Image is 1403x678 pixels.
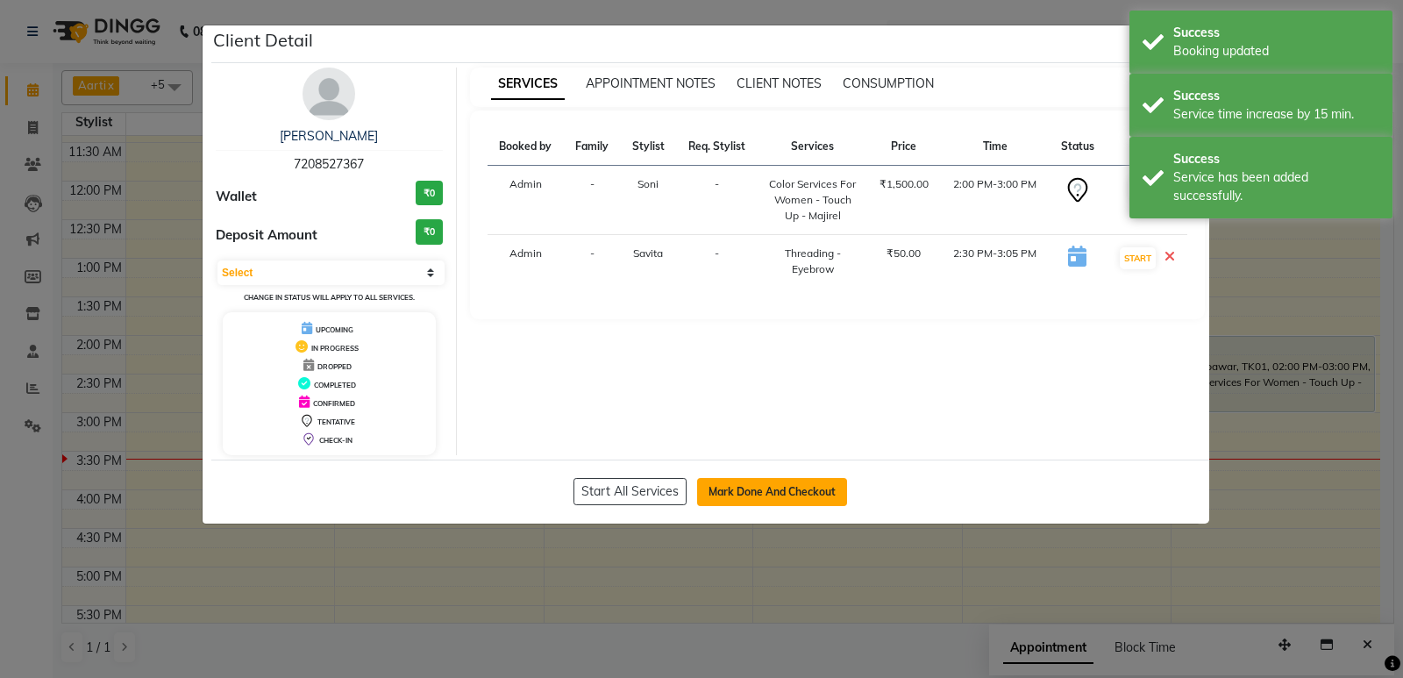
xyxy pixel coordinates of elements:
td: - [676,235,758,289]
span: 7208527367 [294,156,364,172]
span: Savita [633,246,663,260]
div: Threading - Eyebrow [768,246,857,277]
span: SERVICES [491,68,565,100]
h3: ₹0 [416,219,443,245]
div: Booking updated [1173,42,1379,61]
th: Time [941,128,1050,166]
span: CHECK-IN [319,436,353,445]
small: Change in status will apply to all services. [244,293,415,302]
span: Wallet [216,187,257,207]
span: DROPPED [317,362,352,371]
td: - [676,166,758,235]
a: [PERSON_NAME] [280,128,378,144]
span: IN PROGRESS [311,344,359,353]
img: avatar [303,68,355,120]
span: CONSUMPTION [843,75,934,91]
button: START [1120,247,1156,269]
h5: Client Detail [213,27,313,54]
div: Service time increase by 15 min. [1173,105,1379,124]
button: Mark Done And Checkout [697,478,847,506]
span: TENTATIVE [317,418,355,426]
span: Soni [637,177,659,190]
th: Stylist [621,128,677,166]
div: Success [1173,150,1379,168]
div: ₹50.00 [878,246,929,261]
th: Booked by [488,128,565,166]
td: Admin [488,235,565,289]
div: Color Services For Women - Touch Up - Majirel [768,176,857,224]
div: Service has been added successfully. [1173,168,1379,205]
th: Services [758,128,867,166]
th: Family [564,128,621,166]
th: Req. Stylist [676,128,758,166]
td: 2:30 PM-3:05 PM [941,235,1050,289]
button: Start All Services [573,478,687,505]
span: CLIENT NOTES [737,75,822,91]
td: 2:00 PM-3:00 PM [941,166,1050,235]
td: - [564,166,621,235]
th: Status [1050,128,1107,166]
th: Price [867,128,940,166]
span: Deposit Amount [216,225,317,246]
div: Success [1173,87,1379,105]
div: ₹1,500.00 [878,176,929,192]
td: - [564,235,621,289]
div: Success [1173,24,1379,42]
td: Admin [488,166,565,235]
span: CONFIRMED [313,399,355,408]
span: COMPLETED [314,381,356,389]
h3: ₹0 [416,181,443,206]
span: APPOINTMENT NOTES [586,75,716,91]
span: UPCOMING [316,325,353,334]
